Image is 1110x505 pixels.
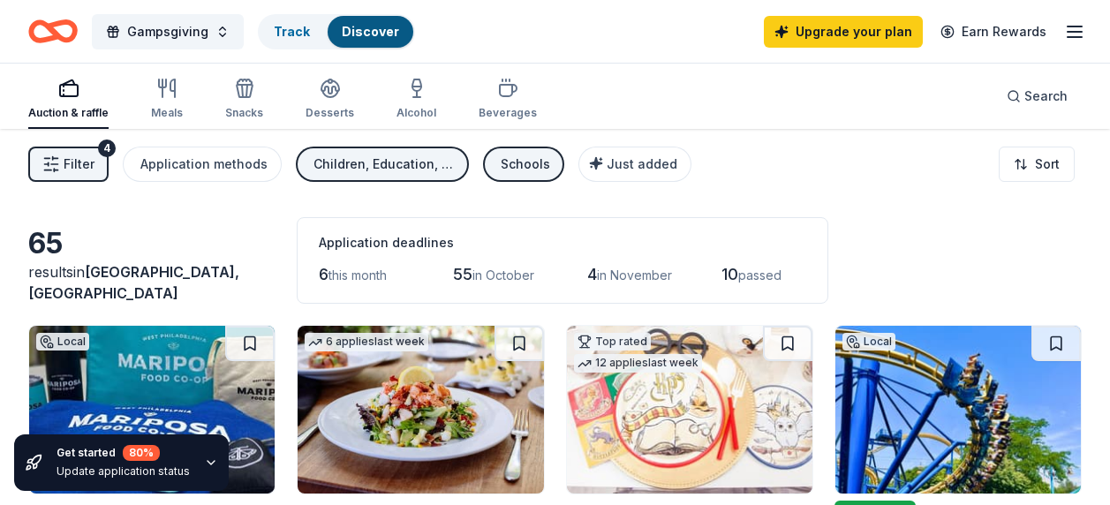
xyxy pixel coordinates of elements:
span: Search [1024,86,1068,107]
span: Just added [607,156,677,171]
span: Sort [1035,154,1060,175]
button: Filter4 [28,147,109,182]
div: 4 [98,139,116,157]
span: Filter [64,154,94,175]
div: Alcohol [396,106,436,120]
span: 6 [319,265,328,283]
div: Auction & raffle [28,106,109,120]
button: Beverages [479,71,537,129]
button: Desserts [306,71,354,129]
button: Meals [151,71,183,129]
span: [GEOGRAPHIC_DATA], [GEOGRAPHIC_DATA] [28,263,239,302]
div: Schools [501,154,550,175]
a: Track [274,24,310,39]
div: Local [36,333,89,350]
button: Auction & raffle [28,71,109,129]
button: Schools [483,147,564,182]
button: Sort [999,147,1075,182]
button: Just added [578,147,691,182]
div: Local [842,333,895,350]
span: 55 [453,265,472,283]
div: Snacks [225,106,263,120]
div: Children, Education, Art & Culture [313,154,455,175]
span: passed [738,268,782,283]
button: Children, Education, Art & Culture [296,147,469,182]
img: Image for Mariposa Co-Op [29,326,275,494]
button: Alcohol [396,71,436,129]
div: Top rated [574,333,651,350]
div: Beverages [479,106,537,120]
div: 12 applies last week [574,354,702,373]
a: Discover [342,24,399,39]
div: 65 [28,226,276,261]
a: Home [28,11,78,52]
button: Search [993,79,1082,114]
img: Image for Dutch Wonderland [835,326,1081,494]
button: TrackDiscover [258,14,415,49]
span: 10 [721,265,738,283]
div: Update application status [57,464,190,479]
div: 6 applies last week [305,333,428,351]
div: Desserts [306,106,354,120]
img: Image for Cameron Mitchell Restaurants [298,326,543,494]
a: Earn Rewards [930,16,1057,48]
span: in October [472,268,534,283]
button: Gampsgiving [92,14,244,49]
div: Application deadlines [319,232,806,253]
div: Meals [151,106,183,120]
span: this month [328,268,387,283]
button: Application methods [123,147,282,182]
div: Application methods [140,154,268,175]
span: in [28,263,239,302]
span: 4 [587,265,597,283]
span: Gampsgiving [127,21,208,42]
div: results [28,261,276,304]
span: in November [597,268,672,283]
button: Snacks [225,71,263,129]
img: Image for Oriental Trading [567,326,812,494]
div: Get started [57,445,190,461]
div: 80 % [123,445,160,461]
a: Upgrade your plan [764,16,923,48]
